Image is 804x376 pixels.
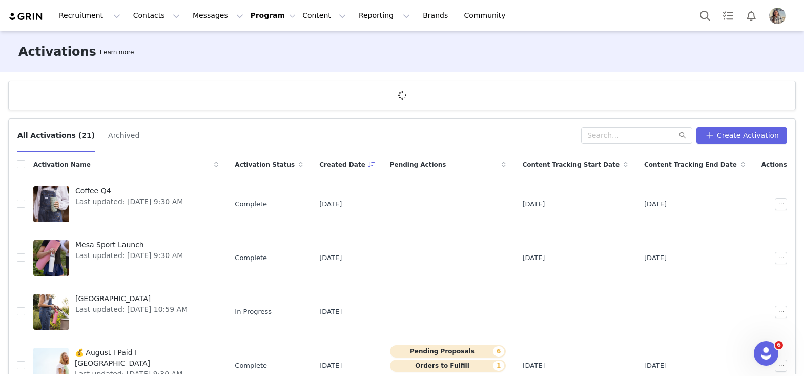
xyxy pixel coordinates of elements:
a: [GEOGRAPHIC_DATA]Last updated: [DATE] 10:59 AM [33,291,218,332]
button: Program [250,10,296,21]
a: Tasks [717,4,739,27]
span: In Progress [235,307,272,317]
span: [DATE] [522,199,545,209]
button: Recruitment [53,4,127,27]
span: Mesa Sport Launch [75,240,183,250]
span: Content Tracking End Date [644,160,737,169]
img: grin logo [8,12,44,22]
span: Created Date [319,160,365,169]
span: Pending Actions [390,160,446,169]
button: Reporting [353,4,416,27]
span: Last updated: [DATE] 9:30 AM [75,196,183,207]
span: [DATE] [644,199,667,209]
span: [DATE] [644,361,667,371]
i: icon: search [679,132,686,139]
span: [DATE] [319,361,342,371]
button: Search [694,4,716,27]
a: Brands [417,4,457,27]
span: [DATE] [522,361,545,371]
span: Last updated: [DATE] 9:30 AM [75,250,183,261]
iframe: Intercom live chat [754,341,778,366]
a: Coffee Q4Last updated: [DATE] 9:30 AM [33,184,218,225]
span: 6 [775,341,783,349]
div: Actions [753,154,795,175]
button: Profile [763,8,796,24]
span: Complete [235,199,267,209]
span: 💰 August I Paid I [GEOGRAPHIC_DATA] [75,347,212,369]
span: [GEOGRAPHIC_DATA] [75,293,188,304]
button: Create Activation [696,127,787,144]
span: [DATE] [319,307,342,317]
span: [DATE] [319,199,342,209]
img: 4c2c8fb3-bdc3-4cec-a5da-69d62c0069c2.jpg [769,8,786,24]
input: Search... [581,127,692,144]
span: Activation Status [235,160,295,169]
button: All Activations (21) [17,127,95,144]
span: Last updated: [DATE] 10:59 AM [75,304,188,315]
h3: Activations [18,43,96,61]
span: Complete [235,361,267,371]
button: Messages [187,4,250,27]
span: Content Tracking Start Date [522,160,620,169]
span: [DATE] [522,253,545,263]
button: Contacts [127,4,186,27]
div: Tooltip anchor [98,47,136,57]
span: [DATE] [644,253,667,263]
span: [DATE] [319,253,342,263]
button: Notifications [740,4,762,27]
button: Pending Proposals6 [390,345,506,358]
button: Archived [108,127,140,144]
span: Activation Name [33,160,91,169]
button: Content [296,4,352,27]
span: Complete [235,253,267,263]
button: Orders to Fulfill1 [390,360,506,372]
span: Coffee Q4 [75,186,183,196]
a: Community [458,4,517,27]
a: Mesa Sport LaunchLast updated: [DATE] 9:30 AM [33,238,218,279]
